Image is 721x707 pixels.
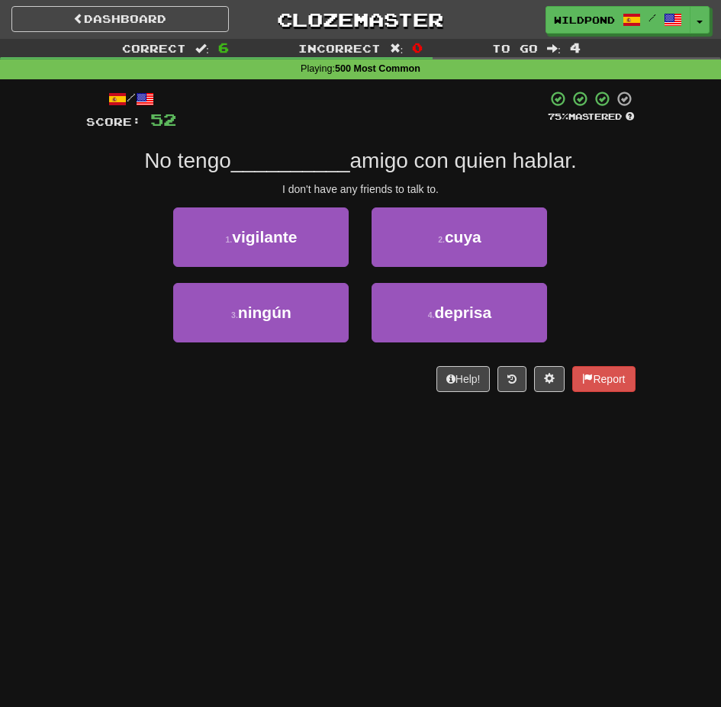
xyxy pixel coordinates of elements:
[390,43,404,53] span: :
[231,310,238,320] small: 3 .
[438,235,445,244] small: 2 .
[86,115,141,128] span: Score:
[548,111,568,121] span: 75 %
[232,228,297,246] span: vigilante
[445,228,481,246] span: cuya
[144,149,231,172] span: No tengo
[428,310,435,320] small: 4 .
[546,6,690,34] a: WildPond8168 /
[372,207,547,267] button: 2.cuya
[434,304,491,321] span: deprisa
[252,6,469,33] a: Clozemaster
[150,110,176,129] span: 52
[173,283,349,342] button: 3.ningún
[649,12,656,23] span: /
[231,149,350,172] span: __________
[335,63,420,74] strong: 500 Most Common
[238,304,291,321] span: ningún
[195,43,209,53] span: :
[547,43,561,53] span: :
[412,40,423,55] span: 0
[298,42,381,55] span: Incorrect
[86,90,176,109] div: /
[436,366,491,392] button: Help!
[497,366,526,392] button: Round history (alt+y)
[86,182,636,197] div: I don't have any friends to talk to.
[372,283,547,342] button: 4.deprisa
[218,40,229,55] span: 6
[122,42,186,55] span: Correct
[225,235,232,244] small: 1 .
[173,207,349,267] button: 1.vigilante
[350,149,577,172] span: amigo con quien hablar.
[572,366,635,392] button: Report
[554,13,615,27] span: WildPond8168
[547,111,636,123] div: Mastered
[570,40,581,55] span: 4
[11,6,229,32] a: Dashboard
[492,42,538,55] span: To go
